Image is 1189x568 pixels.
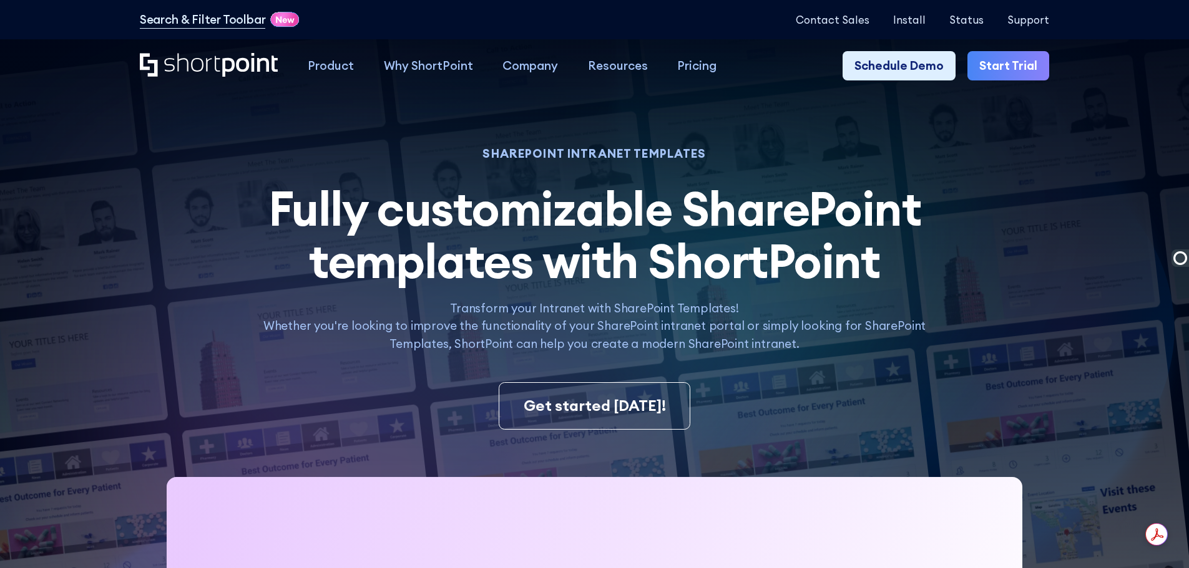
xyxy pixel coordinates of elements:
a: Resources [573,51,663,81]
div: Product [308,57,354,75]
iframe: Chat Widget [1127,508,1189,568]
a: Contact Sales [796,14,869,26]
p: Transform your Intranet with SharePoint Templates! Whether you're looking to improve the function... [247,299,942,353]
h1: SHAREPOINT INTRANET TEMPLATES [247,148,942,159]
a: Status [949,14,984,26]
div: Why ShortPoint [384,57,473,75]
a: Product [293,51,369,81]
div: Pricing [677,57,717,75]
div: Resources [588,57,648,75]
a: Company [487,51,573,81]
a: Start Trial [967,51,1049,81]
div: Get started [DATE]! [524,395,666,417]
a: Home [140,53,278,79]
a: Get started [DATE]! [499,382,690,430]
a: Search & Filter Toolbar [140,11,266,29]
a: Support [1007,14,1049,26]
div: Company [502,57,558,75]
a: Pricing [663,51,732,81]
a: Schedule Demo [843,51,956,81]
a: Install [893,14,926,26]
img: Ooma Logo [1172,249,1189,267]
a: Why ShortPoint [369,51,488,81]
span: Fully customizable SharePoint templates with ShortPoint [268,178,921,291]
